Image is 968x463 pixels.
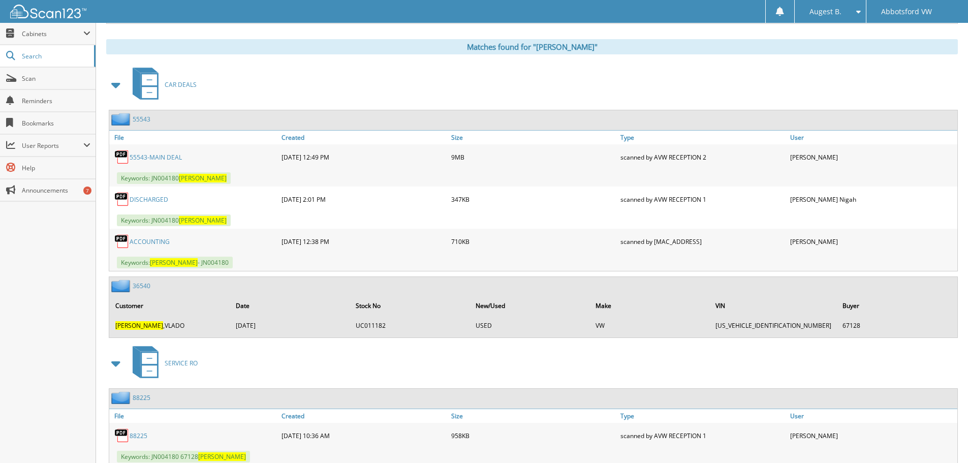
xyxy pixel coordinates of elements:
span: [PERSON_NAME] [179,174,227,182]
a: User [788,409,957,423]
th: New/Used [471,295,589,316]
td: VW [590,317,709,334]
a: 55543-MAIN DEAL [130,153,182,162]
img: scan123-logo-white.svg [10,5,86,18]
div: [DATE] 12:38 PM [279,231,449,252]
th: Customer [110,295,230,316]
a: DISCHARGED [130,195,168,204]
a: File [109,131,279,144]
span: [PERSON_NAME] [198,452,246,461]
a: Created [279,131,449,144]
span: Search [22,52,89,60]
a: Type [618,131,788,144]
th: VIN [710,295,836,316]
span: CAR DEALS [165,80,197,89]
span: Help [22,164,90,172]
a: 88225 [133,393,150,402]
span: Keywords: - JN004180 [117,257,233,268]
img: folder2.png [111,280,133,292]
a: CAR DEALS [127,65,197,105]
a: Size [449,409,618,423]
th: Date [231,295,350,316]
div: [PERSON_NAME] [788,231,957,252]
th: Buyer [837,295,956,316]
span: [PERSON_NAME] [179,216,227,225]
img: folder2.png [111,113,133,126]
td: UC011182 [351,317,470,334]
span: Bookmarks [22,119,90,128]
a: 36540 [133,282,150,290]
img: PDF.png [114,192,130,207]
span: Cabinets [22,29,83,38]
div: [DATE] 2:01 PM [279,189,449,209]
a: Created [279,409,449,423]
td: ,VLADO [110,317,230,334]
a: Type [618,409,788,423]
div: [PERSON_NAME] Nigah [788,189,957,209]
span: Reminders [22,97,90,105]
div: 710KB [449,231,618,252]
img: PDF.png [114,149,130,165]
iframe: Chat Widget [917,414,968,463]
div: [DATE] 12:49 PM [279,147,449,167]
span: [PERSON_NAME] [115,321,163,330]
a: 88225 [130,431,147,440]
img: PDF.png [114,234,130,249]
div: 7 [83,187,91,195]
span: Abbotsford VW [881,9,932,15]
span: Announcements [22,186,90,195]
span: Keywords: JN004180 [117,172,231,184]
span: Keywords: JN004180 67128 [117,451,250,462]
div: [DATE] 10:36 AM [279,425,449,446]
span: Keywords: JN004180 [117,214,231,226]
span: Augest B. [809,9,841,15]
div: 9MB [449,147,618,167]
span: Scan [22,74,90,83]
td: [US_VEHICLE_IDENTIFICATION_NUMBER] [710,317,836,334]
span: User Reports [22,141,83,150]
span: [PERSON_NAME] [150,258,198,267]
div: [PERSON_NAME] [788,425,957,446]
th: Make [590,295,709,316]
a: ACCOUNTING [130,237,170,246]
a: 55543 [133,115,150,124]
div: 347KB [449,189,618,209]
div: scanned by AVW RECEPTION 2 [618,147,788,167]
a: File [109,409,279,423]
a: User [788,131,957,144]
img: PDF.png [114,428,130,443]
a: Size [449,131,618,144]
th: Stock No [351,295,470,316]
td: 67128 [837,317,956,334]
div: scanned by [MAC_ADDRESS] [618,231,788,252]
div: scanned by AVW RECEPTION 1 [618,189,788,209]
div: 958KB [449,425,618,446]
a: SERVICE RO [127,343,198,383]
div: Matches found for "[PERSON_NAME]" [106,39,958,54]
span: SERVICE RO [165,359,198,367]
div: scanned by AVW RECEPTION 1 [618,425,788,446]
img: folder2.png [111,391,133,404]
td: USED [471,317,589,334]
div: [PERSON_NAME] [788,147,957,167]
td: [DATE] [231,317,350,334]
